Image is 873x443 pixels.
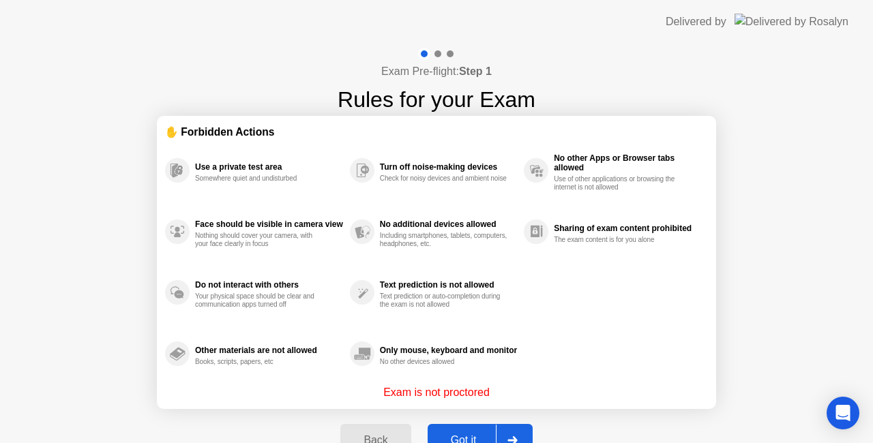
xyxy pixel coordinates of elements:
[195,162,343,172] div: Use a private test area
[195,292,324,309] div: Your physical space should be clear and communication apps turned off
[195,174,324,183] div: Somewhere quiet and undisturbed
[195,358,324,366] div: Books, scripts, papers, etc
[459,65,492,77] b: Step 1
[554,175,683,192] div: Use of other applications or browsing the internet is not allowed
[554,224,701,233] div: Sharing of exam content prohibited
[195,219,343,229] div: Face should be visible in camera view
[165,124,708,140] div: ✋ Forbidden Actions
[195,280,343,290] div: Do not interact with others
[380,358,509,366] div: No other devices allowed
[338,83,535,116] h1: Rules for your Exam
[380,292,509,309] div: Text prediction or auto-completion during the exam is not allowed
[380,162,517,172] div: Turn off noise-making devices
[383,384,490,401] p: Exam is not proctored
[380,232,509,248] div: Including smartphones, tablets, computers, headphones, etc.
[666,14,726,30] div: Delivered by
[380,346,517,355] div: Only mouse, keyboard and monitor
[380,174,509,183] div: Check for noisy devices and ambient noise
[195,346,343,355] div: Other materials are not allowed
[380,280,517,290] div: Text prediction is not allowed
[554,236,683,244] div: The exam content is for you alone
[381,63,492,80] h4: Exam Pre-flight:
[195,232,324,248] div: Nothing should cover your camera, with your face clearly in focus
[554,153,701,172] div: No other Apps or Browser tabs allowed
[735,14,848,29] img: Delivered by Rosalyn
[827,397,859,429] div: Open Intercom Messenger
[380,219,517,229] div: No additional devices allowed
